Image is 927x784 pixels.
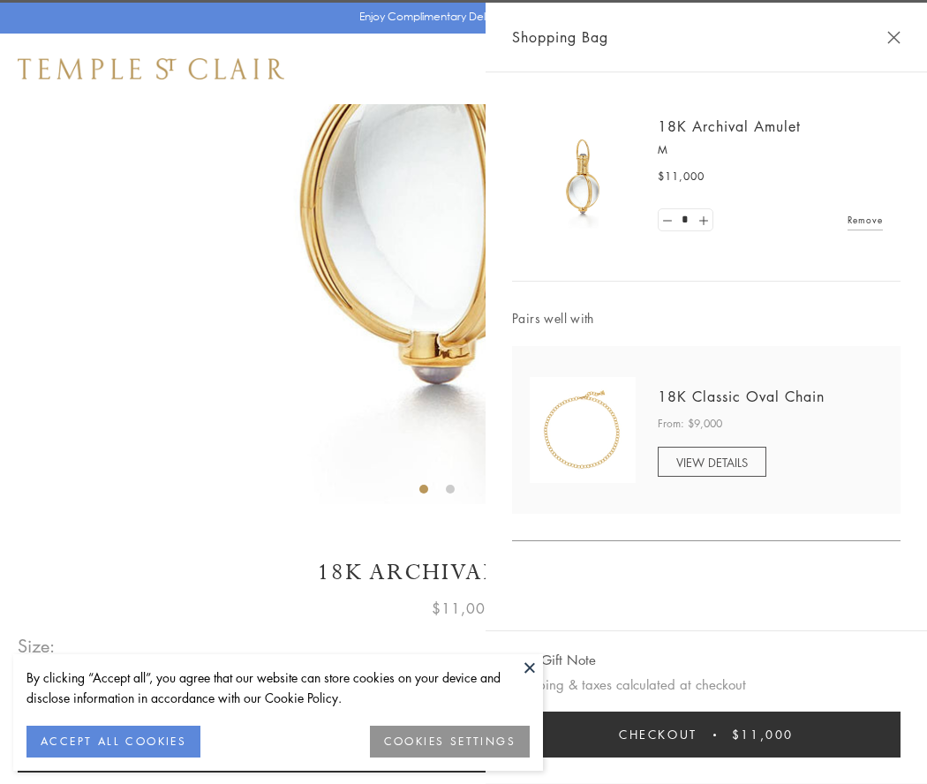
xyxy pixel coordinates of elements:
[658,447,766,477] a: VIEW DETAILS
[18,631,57,660] span: Size:
[676,454,748,471] span: VIEW DETAILS
[370,726,530,758] button: COOKIES SETTINGS
[848,210,883,230] a: Remove
[658,387,825,406] a: 18K Classic Oval Chain
[512,712,901,758] button: Checkout $11,000
[26,726,200,758] button: ACCEPT ALL COOKIES
[658,168,705,185] span: $11,000
[694,209,712,231] a: Set quantity to 2
[359,8,560,26] p: Enjoy Complimentary Delivery & Returns
[512,26,608,49] span: Shopping Bag
[18,58,284,79] img: Temple St. Clair
[26,667,530,708] div: By clicking “Accept all”, you agree that our website can store cookies on your device and disclos...
[887,31,901,44] button: Close Shopping Bag
[658,141,883,159] p: M
[512,649,596,671] button: Add Gift Note
[658,117,801,136] a: 18K Archival Amulet
[530,377,636,483] img: N88865-OV18
[432,597,495,620] span: $11,000
[619,725,697,744] span: Checkout
[659,209,676,231] a: Set quantity to 0
[530,124,636,230] img: 18K Archival Amulet
[512,674,901,696] p: Shipping & taxes calculated at checkout
[658,415,722,433] span: From: $9,000
[732,725,794,744] span: $11,000
[512,308,901,328] span: Pairs well with
[18,557,909,588] h1: 18K Archival Amulet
